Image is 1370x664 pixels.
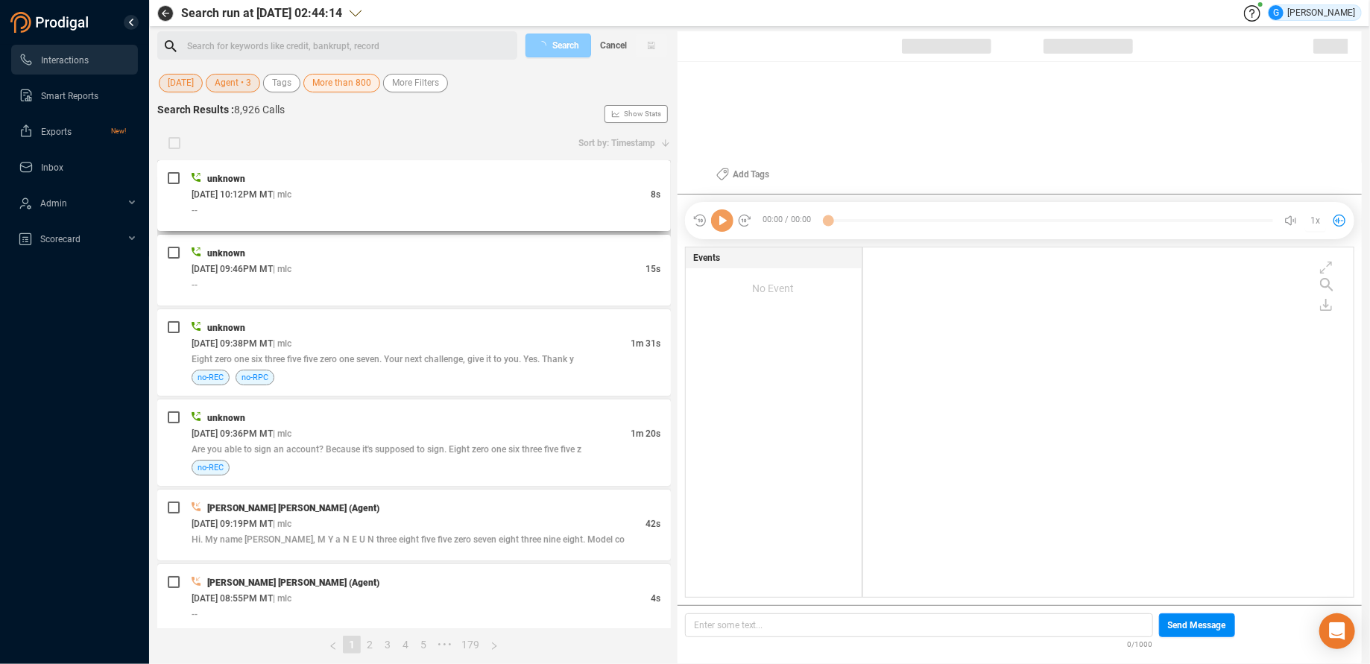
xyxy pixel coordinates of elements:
span: no-RPC [242,370,268,385]
button: left [323,636,343,654]
span: Search Results : [157,104,234,116]
span: -- [192,609,198,619]
span: More than 800 [312,74,371,92]
span: 1m 20s [631,429,660,439]
span: [DATE] 09:38PM MT [192,338,273,349]
li: 1 [343,636,361,654]
span: | mlc [273,429,291,439]
span: -- [192,205,198,215]
span: | mlc [273,593,291,604]
span: 15s [645,264,660,274]
div: unknown[DATE] 09:36PM MT| mlc1m 20sAre you able to sign an account? Because it's supposed to sign... [157,399,671,486]
span: Show Stats [624,25,661,203]
span: | mlc [273,189,291,200]
span: [DATE] 10:12PM MT [192,189,273,200]
span: [DATE] 09:36PM MT [192,429,273,439]
div: [PERSON_NAME] [1269,5,1355,20]
a: 4 [397,636,414,653]
span: [DATE] 09:19PM MT [192,519,273,529]
span: right [490,642,499,651]
button: right [484,636,504,654]
span: Exports [41,127,72,137]
button: Add Tags [707,162,779,186]
span: Interactions [41,55,89,66]
span: [PERSON_NAME] [PERSON_NAME] (Agent) [207,503,379,513]
span: 0/1000 [1128,637,1153,650]
span: Eight zero one six three five five zero one seven. Your next challenge, give it to you. Yes. Thank y [192,354,574,364]
span: ••• [432,636,456,654]
button: More Filters [383,74,448,92]
img: prodigal-logo [10,12,92,33]
li: Interactions [11,45,138,75]
span: Events [693,251,720,265]
span: unknown [207,323,245,333]
a: Inbox [19,152,126,182]
span: Cancel [600,34,627,57]
span: Agent • 3 [215,74,251,92]
li: Next 5 Pages [432,636,456,654]
span: Smart Reports [41,91,98,101]
div: grid [871,251,1354,596]
span: Search run at [DATE] 02:44:14 [181,4,342,22]
li: Inbox [11,152,138,182]
button: Cancel [591,34,636,57]
span: Scorecard [40,234,81,244]
span: G [1273,5,1279,20]
button: Tags [263,74,300,92]
a: 179 [457,636,484,653]
a: 2 [362,636,378,653]
span: Hi. My name [PERSON_NAME], M Y a N E U N three eight five five zero seven eight three nine eight.... [192,534,625,545]
div: Open Intercom Messenger [1319,613,1355,649]
button: [DATE] [159,74,203,92]
span: 42s [645,519,660,529]
button: Sort by: Timestamp [569,131,671,155]
button: Agent • 3 [206,74,260,92]
button: Show Stats [604,105,668,123]
a: 1 [344,636,360,653]
div: unknown[DATE] 10:12PM MT| mlc8s-- [157,160,671,231]
span: 00:00 / 00:00 [752,209,828,232]
a: Interactions [19,45,126,75]
li: 2 [361,636,379,654]
li: Exports [11,116,138,146]
li: 179 [456,636,484,654]
div: [PERSON_NAME] [PERSON_NAME] (Agent)[DATE] 08:55PM MT| mlc4s-- [157,564,671,635]
span: unknown [207,413,245,423]
li: 4 [397,636,414,654]
span: 4s [651,593,660,604]
span: New! [111,116,126,146]
li: 5 [414,636,432,654]
span: 1m 31s [631,338,660,349]
span: 8,926 Calls [234,104,285,116]
span: -- [192,279,198,290]
span: Tags [272,74,291,92]
a: 3 [379,636,396,653]
li: 3 [379,636,397,654]
span: 8s [651,189,660,200]
span: [PERSON_NAME] [PERSON_NAME] (Agent) [207,578,379,588]
span: no-REC [198,370,224,385]
div: [PERSON_NAME] [PERSON_NAME] (Agent)[DATE] 09:19PM MT| mlc42sHi. My name [PERSON_NAME], M Y a N E ... [157,490,671,560]
span: [DATE] 08:55PM MT [192,593,273,604]
span: [DATE] 09:46PM MT [192,264,273,274]
span: | mlc [273,264,291,274]
span: left [329,642,338,651]
div: unknown[DATE] 09:46PM MT| mlc15s-- [157,235,671,306]
span: Are you able to sign an account? Because it's supposed to sign. Eight zero one six three five five z [192,444,581,455]
a: ExportsNew! [19,116,126,146]
span: Admin [40,198,67,209]
div: unknown[DATE] 09:38PM MT| mlc1m 31sEight zero one six three five five zero one seven. Your next c... [157,309,671,396]
li: Next Page [484,636,504,654]
span: unknown [207,248,245,259]
span: | mlc [273,519,291,529]
span: no-REC [198,461,224,475]
span: Inbox [41,162,63,173]
a: Smart Reports [19,80,126,110]
span: [DATE] [168,74,194,92]
li: Smart Reports [11,80,138,110]
button: Send Message [1159,613,1235,637]
span: unknown [207,174,245,184]
div: No Event [686,268,862,309]
button: 1x [1305,210,1326,231]
span: | mlc [273,338,291,349]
